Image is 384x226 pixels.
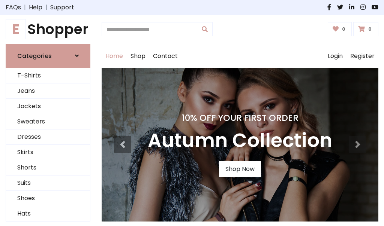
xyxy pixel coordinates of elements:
[21,3,29,12] span: |
[328,22,352,36] a: 0
[346,44,378,68] a: Register
[6,21,90,38] a: EShopper
[6,206,90,222] a: Hats
[340,26,347,33] span: 0
[6,83,90,99] a: Jeans
[6,3,21,12] a: FAQs
[6,68,90,83] a: T-Shirts
[366,26,373,33] span: 0
[6,44,90,68] a: Categories
[42,3,50,12] span: |
[127,44,149,68] a: Shop
[6,99,90,114] a: Jackets
[148,129,332,152] h3: Autumn Collection
[6,175,90,191] a: Suits
[219,161,261,177] a: Shop Now
[149,44,181,68] a: Contact
[6,129,90,145] a: Dresses
[6,145,90,160] a: Skirts
[324,44,346,68] a: Login
[6,160,90,175] a: Shorts
[353,22,378,36] a: 0
[148,113,332,123] h4: 10% Off Your First Order
[6,19,26,39] span: E
[102,44,127,68] a: Home
[17,52,52,59] h6: Categories
[6,191,90,206] a: Shoes
[50,3,74,12] a: Support
[6,114,90,129] a: Sweaters
[6,21,90,38] h1: Shopper
[29,3,42,12] a: Help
